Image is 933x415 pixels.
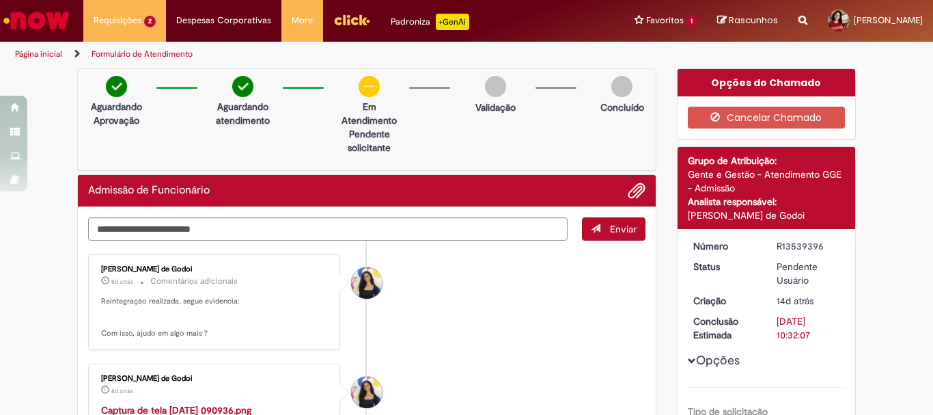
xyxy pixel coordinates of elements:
span: Enviar [610,223,637,235]
p: Concluído [600,101,644,114]
time: 16/09/2025 12:07:12 [777,295,813,307]
a: Rascunhos [717,14,778,27]
span: 8d atrás [111,387,133,395]
span: 1 [686,16,697,27]
span: Rascunhos [729,14,778,27]
textarea: Digite sua mensagem aqui... [88,217,568,241]
p: Pendente solicitante [336,127,402,155]
div: [PERSON_NAME] de Godoi [101,265,329,273]
p: +GenAi [436,14,469,30]
ul: Trilhas de página [10,42,612,67]
h2: Admissão de Funcionário Histórico de tíquete [88,185,210,197]
span: Favoritos [646,14,684,27]
img: img-circle-grey.png [485,76,506,97]
small: Comentários adicionais [150,276,238,287]
div: [PERSON_NAME] de Godoi [101,375,329,383]
div: Grupo de Atribuição: [688,154,846,168]
div: 16/09/2025 12:07:12 [777,294,840,308]
span: [PERSON_NAME] [854,14,923,26]
button: Cancelar Chamado [688,107,846,129]
time: 22/09/2025 09:09:59 [111,387,133,395]
time: 22/09/2025 09:10:35 [111,278,133,286]
p: Aguardando Aprovação [83,100,150,127]
div: [PERSON_NAME] de Godoi [688,209,846,222]
span: More [292,14,313,27]
dt: Status [683,260,767,273]
dt: Criação [683,294,767,308]
img: check-circle-green.png [232,76,253,97]
div: Gente e Gestão - Atendimento GGE - Admissão [688,168,846,195]
img: click_logo_yellow_360x200.png [333,10,370,30]
img: check-circle-green.png [106,76,127,97]
span: 2 [144,16,156,27]
button: Enviar [582,217,645,241]
a: Página inicial [15,49,62,59]
div: Opções do Chamado [678,69,856,96]
dt: Conclusão Estimada [683,314,767,342]
div: R13539396 [777,239,840,253]
p: Em Atendimento [336,100,402,127]
p: Aguardando atendimento [210,100,276,127]
span: Requisições [94,14,141,27]
div: [DATE] 10:32:07 [777,314,840,342]
img: ServiceNow [1,7,72,34]
div: Pendente Usuário [777,260,840,287]
a: Formulário de Atendimento [92,49,193,59]
img: circle-minus.png [359,76,380,97]
p: Reintegração realizada, segue evidencia: Com isso, ajudo em algo mais ? [101,296,329,339]
button: Adicionar anexos [628,182,645,200]
span: 8d atrás [111,278,133,286]
p: Validação [475,101,516,114]
span: 14d atrás [777,295,813,307]
span: Despesas Corporativas [176,14,271,27]
div: Padroniza [391,14,469,30]
div: Analista responsável: [688,195,846,209]
dt: Número [683,239,767,253]
div: Ana Santos de Godoi [351,377,382,408]
img: img-circle-grey.png [611,76,632,97]
div: Ana Santos de Godoi [351,267,382,299]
